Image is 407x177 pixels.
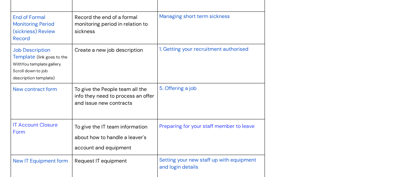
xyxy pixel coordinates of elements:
a: 5. Offering a job [159,84,196,92]
span: To give the People team all the info they need to process an offer and issue new contracts [75,85,154,106]
a: New contract form [13,85,57,93]
a: Preparing for your staff member to leave [159,122,254,129]
span: (link goes to the WithYou template gallery. Scroll down to job description template) [13,54,67,80]
span: Create a new job description [75,46,143,53]
a: IT Account Closure Form [13,121,58,135]
span: To give the IT team information about how to handle a leaver's account and equipment [75,123,147,151]
span: 5. Offering a job [159,84,196,91]
span: Record the end of a formal monitoring period in relation to sickness [75,14,148,34]
span: New contract form [13,85,57,92]
a: Job Description Template [13,46,50,60]
a: Managing short term sickness [159,12,229,20]
a: Setting your new staff up with equipment and login details [159,155,256,170]
a: 1. Getting your recruitment authorised [159,45,248,52]
span: Request IT equipment [75,157,127,164]
a: New IT Equipment form [13,156,68,164]
span: Managing short term sickness [159,13,229,20]
a: End of Formal Monitoring Period (sickness) Review Record [13,13,55,42]
span: End of Formal Monitoring Period (sickness) Review Record [13,14,55,41]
